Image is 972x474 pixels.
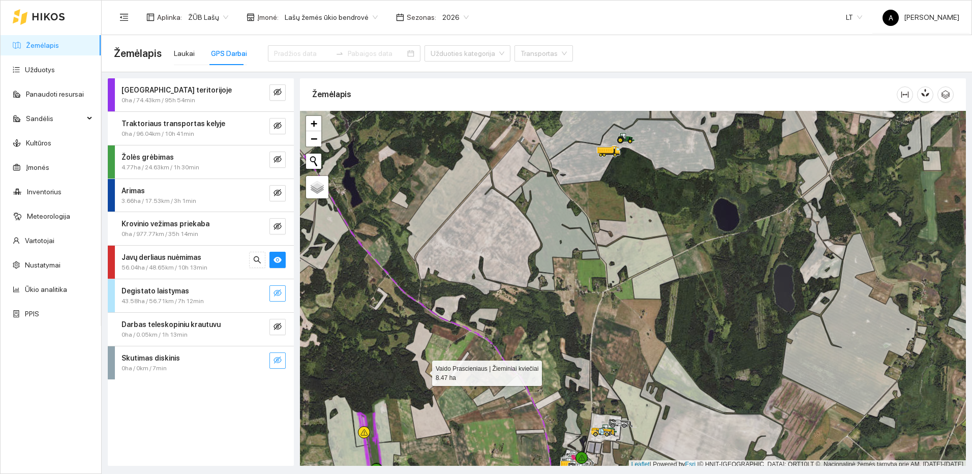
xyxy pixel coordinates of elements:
[336,49,344,57] span: swap-right
[121,297,204,306] span: 43.58ha / 56.71km / 7h 12min
[121,330,188,340] span: 0ha / 0.05km / 1h 13min
[174,48,195,59] div: Laukai
[25,310,39,318] a: PPIS
[108,279,294,312] div: Degistato laistymas43.58ha / 56.71km / 7h 12mineye-invisible
[269,285,286,302] button: eye-invisible
[846,10,862,25] span: LT
[146,13,155,21] span: layout
[269,352,286,369] button: eye-invisible
[274,356,282,366] span: eye-invisible
[114,7,134,27] button: menu-fold
[25,66,55,74] a: Užduotys
[274,122,282,131] span: eye-invisible
[26,90,84,98] a: Panaudoti resursai
[121,187,145,195] strong: Arimas
[407,12,436,23] span: Sezonas :
[269,152,286,168] button: eye-invisible
[311,132,317,145] span: −
[336,49,344,57] span: to
[269,252,286,268] button: eye
[121,163,199,172] span: 4.77ha / 24.63km / 1h 30min
[306,116,321,131] a: Zoom in
[274,189,282,198] span: eye-invisible
[25,285,67,293] a: Ūkio analitika
[306,154,321,169] button: Initiate a new search
[121,364,167,373] span: 0ha / 0km / 7min
[285,10,378,25] span: Lašų žemės ūkio bendrovė
[253,256,261,265] span: search
[274,322,282,332] span: eye-invisible
[108,313,294,346] div: Darbas teleskopiniu krautuvu0ha / 0.05km / 1h 13mineye-invisible
[257,12,279,23] span: Įmonė :
[108,212,294,245] div: Krovinio vežimas priekaba0ha / 977.77km / 35h 14mineye-invisible
[274,48,331,59] input: Pradžios data
[26,41,59,49] a: Žemėlapis
[269,84,286,101] button: eye-invisible
[306,176,328,198] a: Layers
[108,112,294,145] div: Traktoriaus transportas kelyje0ha / 96.04km / 10h 41mineye-invisible
[27,212,70,220] a: Meteorologija
[274,88,282,98] span: eye-invisible
[269,118,286,134] button: eye-invisible
[119,13,129,22] span: menu-fold
[114,45,162,62] span: Žemėlapis
[121,220,209,228] strong: Krovinio vežimas priekaba
[26,108,84,129] span: Sandėlis
[269,218,286,234] button: eye-invisible
[121,320,221,329] strong: Darbas teleskopiniu krautuvu
[108,145,294,179] div: Žolės grėbimas4.77ha / 24.63km / 1h 30mineye-invisible
[121,153,174,161] strong: Žolės grėbimas
[108,246,294,279] div: Javų derliaus nuėmimas56.04ha / 48.65km / 10h 13minsearcheye
[247,13,255,21] span: shop
[211,48,247,59] div: GPS Darbai
[108,179,294,212] div: Arimas3.66ha / 17.53km / 3h 1mineye-invisible
[121,253,201,261] strong: Javų derliaus nuėmimas
[121,129,194,139] span: 0ha / 96.04km / 10h 41min
[883,13,959,21] span: [PERSON_NAME]
[26,139,51,147] a: Kultūros
[442,10,469,25] span: 2026
[897,91,913,99] span: column-width
[25,236,54,245] a: Vartotojai
[188,10,228,25] span: ŽŪB Lašų
[108,78,294,111] div: [GEOGRAPHIC_DATA] teritorijoje0ha / 74.43km / 95h 54mineye-invisible
[312,80,897,109] div: Žemėlapis
[121,120,225,128] strong: Traktoriaus transportas kelyje
[121,287,189,295] strong: Degistato laistymas
[121,229,198,239] span: 0ha / 977.77km / 35h 14min
[274,256,282,265] span: eye
[274,155,282,165] span: eye-invisible
[697,461,699,468] span: |
[108,346,294,379] div: Skutimas diskinis0ha / 0km / 7mineye-invisible
[26,163,49,171] a: Įmonės
[311,117,317,130] span: +
[685,461,696,468] a: Esri
[121,196,196,206] span: 3.66ha / 17.53km / 3h 1min
[121,96,195,105] span: 0ha / 74.43km / 95h 54min
[348,48,405,59] input: Pabaigos data
[306,131,321,146] a: Zoom out
[121,86,232,94] strong: [GEOGRAPHIC_DATA] teritorijoje
[269,185,286,201] button: eye-invisible
[274,222,282,232] span: eye-invisible
[157,12,182,23] span: Aplinka :
[629,460,966,469] div: | Powered by © HNIT-[GEOGRAPHIC_DATA]; ORT10LT ©, Nacionalinė žemės tarnyba prie AM, [DATE]-[DATE]
[274,289,282,299] span: eye-invisible
[121,263,207,273] span: 56.04ha / 48.65km / 10h 13min
[27,188,62,196] a: Inventorius
[249,252,265,268] button: search
[25,261,60,269] a: Nustatymai
[897,86,913,103] button: column-width
[121,354,180,362] strong: Skutimas diskinis
[631,461,650,468] a: Leaflet
[889,10,893,26] span: A
[396,13,404,21] span: calendar
[269,319,286,335] button: eye-invisible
